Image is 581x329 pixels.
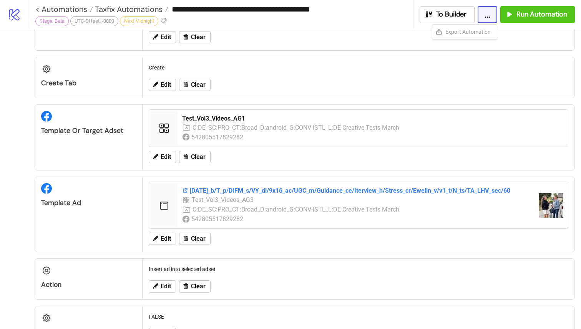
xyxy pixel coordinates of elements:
[516,10,567,19] span: Run Automation
[191,132,245,142] div: 542805517829282
[432,25,497,39] a: Export Automation
[70,16,118,26] div: UTC-Offset: -0800
[41,126,136,135] div: Template or Target Adset
[161,283,171,290] span: Edit
[146,309,571,324] div: FALSE
[436,10,467,19] span: To Builder
[193,123,400,132] div: C:DE_SC:PRO_CT:Broad_D:android_G:CONV-ISTL_L:DE Creative Tests March
[179,233,211,245] button: Clear
[191,214,245,224] div: 542805517829282
[120,16,158,26] div: Next Midnight
[192,195,255,205] div: Test_Vol3_Videos_AG3
[35,5,93,13] a: < Automations
[179,151,211,163] button: Clear
[146,60,571,75] div: Create
[161,235,171,242] span: Edit
[41,79,136,88] div: Create Tab
[161,81,171,88] span: Edit
[182,114,563,123] div: Test_Vol3_Videos_AG1
[539,193,563,218] img: https://scontent-fra5-2.xx.fbcdn.net/v/t15.5256-10/547757119_1325676122327731_5395397467840740898...
[191,81,206,88] span: Clear
[161,154,171,160] span: Edit
[149,280,176,293] button: Edit
[149,31,176,43] button: Edit
[149,151,176,163] button: Edit
[161,34,171,41] span: Edit
[179,280,211,293] button: Clear
[35,16,69,26] div: Stage: Beta
[93,4,163,14] span: Taxfix Automations
[500,6,575,23] button: Run Automation
[149,79,176,91] button: Edit
[179,79,211,91] button: Clear
[41,280,136,289] div: Action
[445,28,491,36] span: Export Automation
[179,31,211,43] button: Clear
[149,233,176,245] button: Edit
[182,187,533,195] div: [DATE]_b/T_p/DIFM_s/VY_di/9x16_ac/UGC_m/Guidance_ce/Iterview_h/Stress_cr/Ewelin_v/v1_t/N_ts/TA_LH...
[191,154,206,160] span: Clear
[191,283,206,290] span: Clear
[478,6,497,23] button: ...
[93,5,168,13] a: Taxfix Automations
[191,235,206,242] span: Clear
[191,34,206,41] span: Clear
[146,262,571,276] div: Insert ad into selected adset
[193,205,400,214] div: C:DE_SC:PRO_CT:Broad_D:android_G:CONV-ISTL_L:DE Creative Tests March
[420,6,475,23] button: To Builder
[41,198,136,207] div: Template Ad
